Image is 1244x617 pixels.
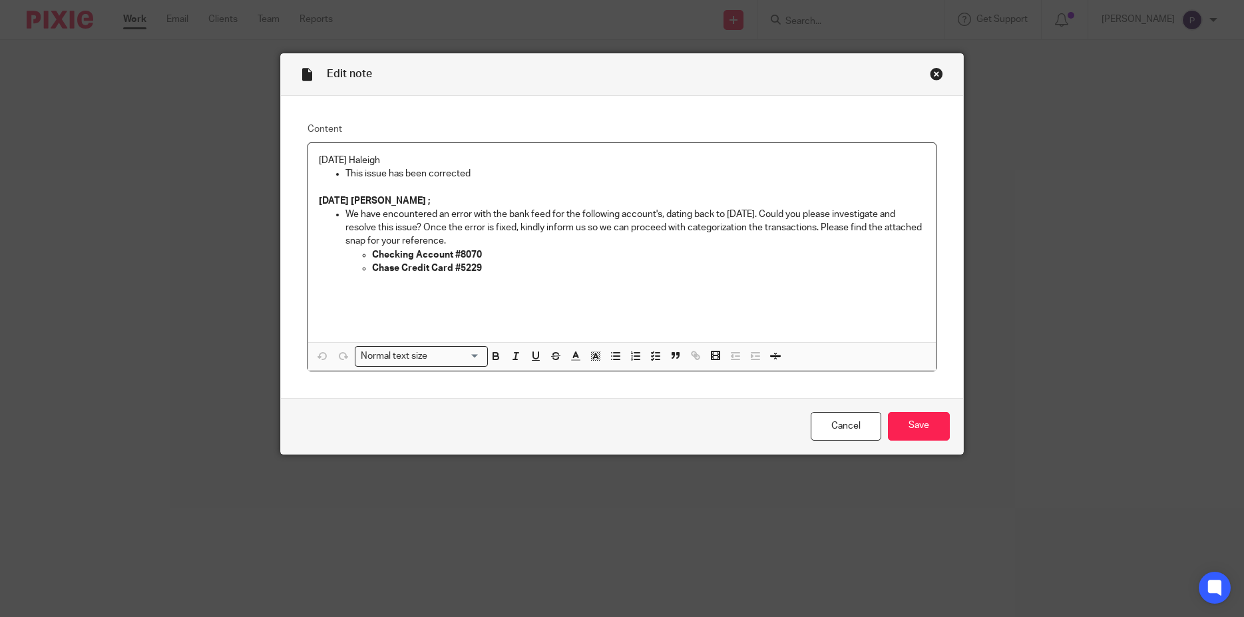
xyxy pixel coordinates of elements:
[358,349,431,363] span: Normal text size
[888,412,950,441] input: Save
[319,154,926,167] p: [DATE] Haleigh
[372,250,482,260] strong: Checking Account #8070
[930,67,943,81] div: Close this dialog window
[319,196,430,206] strong: [DATE] [PERSON_NAME] ;
[811,412,881,441] a: Cancel
[355,346,488,367] div: Search for option
[345,167,926,180] p: This issue has been corrected
[372,264,482,273] strong: Chase Credit Card #5229
[431,349,479,363] input: Search for option
[345,208,926,248] p: We have encountered an error with the bank feed for the following account's, dating back to [DATE...
[327,69,372,79] span: Edit note
[308,122,937,136] label: Content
